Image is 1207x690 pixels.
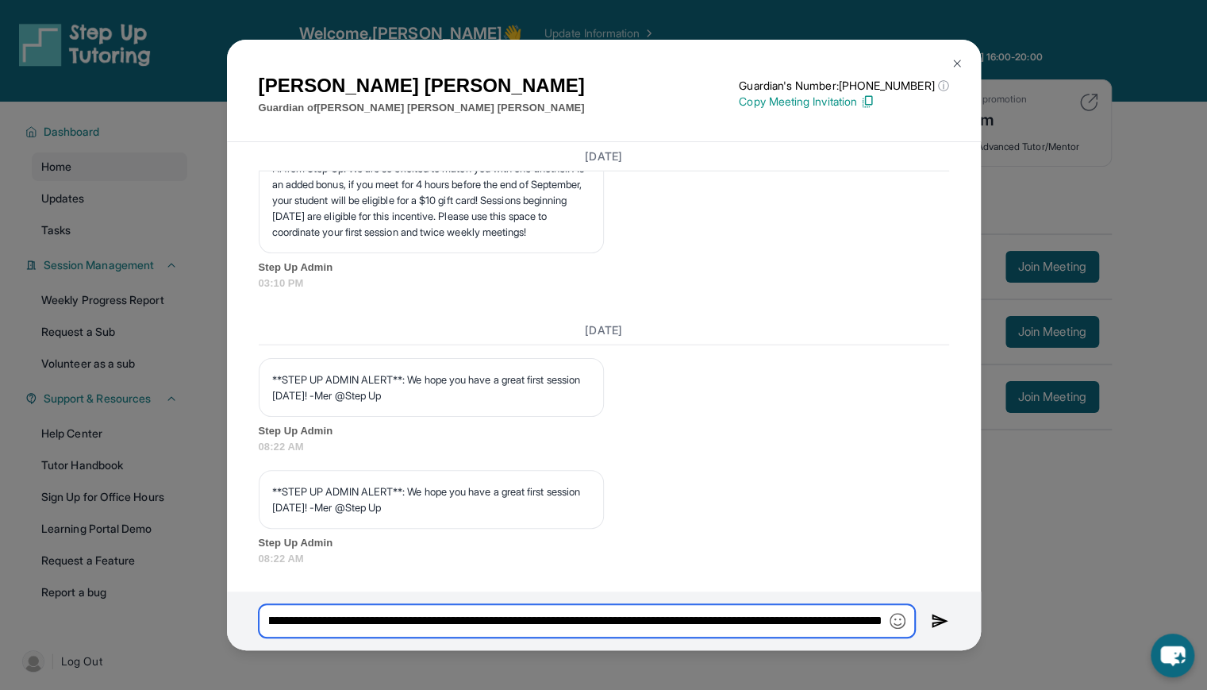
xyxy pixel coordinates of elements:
[890,613,905,629] img: Emoji
[951,57,963,70] img: Close Icon
[259,260,949,276] span: Step Up Admin
[860,94,874,109] img: Copy Icon
[272,372,590,403] p: **STEP UP ADMIN ALERT**: We hope you have a great first session [DATE]! -Mer @Step Up
[259,71,585,100] h1: [PERSON_NAME] [PERSON_NAME]
[272,160,590,240] p: Hi from Step Up! We are so excited to match you with one another. As an added bonus, if you meet ...
[259,535,949,551] span: Step Up Admin
[931,611,949,630] img: Send icon
[259,276,949,291] span: 03:10 PM
[272,484,590,515] p: **STEP UP ADMIN ALERT**: We hope you have a great first session [DATE]! -Mer @Step Up
[259,100,585,116] p: Guardian of [PERSON_NAME] [PERSON_NAME] [PERSON_NAME]
[739,94,948,110] p: Copy Meeting Invitation
[259,322,949,338] h3: [DATE]
[259,423,949,439] span: Step Up Admin
[259,551,949,567] span: 08:22 AM
[259,148,949,164] h3: [DATE]
[739,78,948,94] p: Guardian's Number: [PHONE_NUMBER]
[259,439,949,455] span: 08:22 AM
[937,78,948,94] span: ⓘ
[1151,634,1194,677] button: chat-button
